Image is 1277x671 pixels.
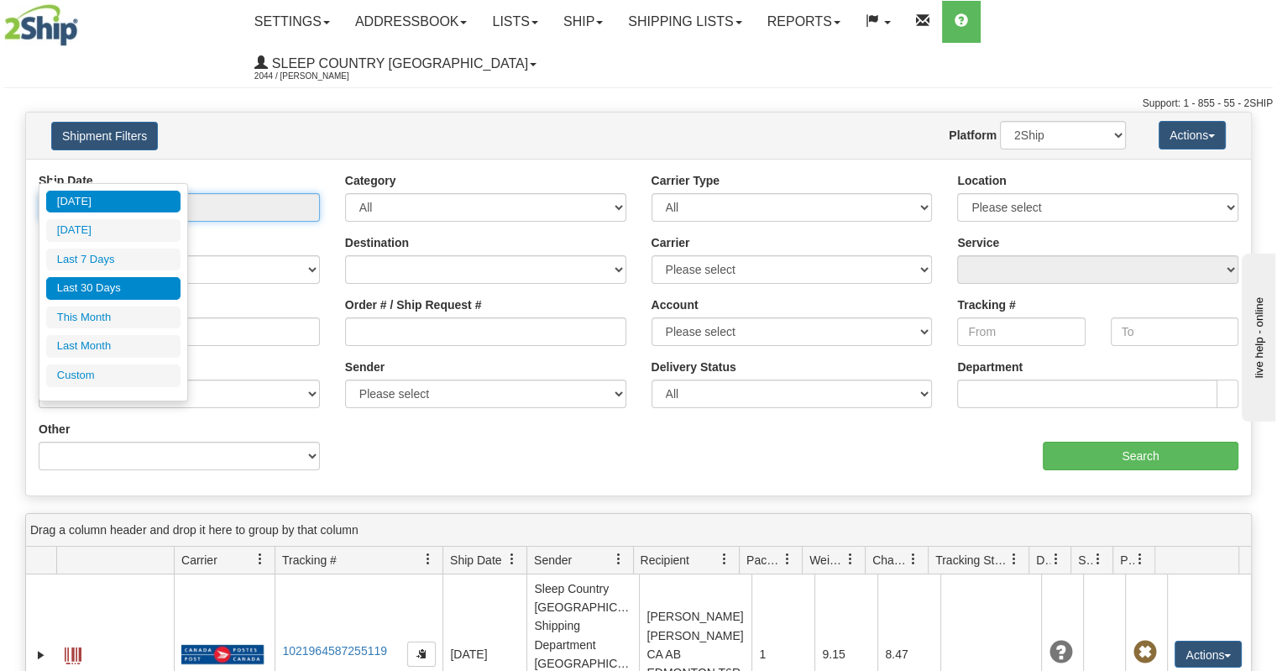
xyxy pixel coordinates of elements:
[957,296,1015,313] label: Tracking #
[407,642,436,667] button: Copy to clipboard
[746,552,782,569] span: Packages
[652,359,736,375] label: Delivery Status
[242,1,343,43] a: Settings
[345,172,396,189] label: Category
[1042,545,1070,574] a: Delivery Status filter column settings
[246,545,275,574] a: Carrier filter column settings
[181,552,217,569] span: Carrier
[836,545,865,574] a: Weight filter column settings
[1036,552,1050,569] span: Delivery Status
[652,234,690,251] label: Carrier
[899,545,928,574] a: Charge filter column settings
[652,172,720,189] label: Carrier Type
[957,172,1006,189] label: Location
[1133,641,1156,664] span: Pickup Not Assigned
[268,56,528,71] span: Sleep Country [GEOGRAPHIC_DATA]
[450,552,501,569] span: Ship Date
[1078,552,1092,569] span: Shipment Issues
[4,4,78,46] img: logo2044.jpg
[498,545,526,574] a: Ship Date filter column settings
[652,296,699,313] label: Account
[51,122,158,150] button: Shipment Filters
[46,249,181,271] li: Last 7 Days
[345,359,385,375] label: Sender
[604,545,633,574] a: Sender filter column settings
[345,296,482,313] label: Order # / Ship Request #
[1159,121,1226,149] button: Actions
[242,43,549,85] a: Sleep Country [GEOGRAPHIC_DATA] 2044 / [PERSON_NAME]
[33,647,50,663] a: Expand
[282,644,387,658] a: 1021964587255119
[534,552,572,569] span: Sender
[46,219,181,242] li: [DATE]
[345,234,409,251] label: Destination
[755,1,853,43] a: Reports
[809,552,845,569] span: Weight
[1126,545,1154,574] a: Pickup Status filter column settings
[1175,641,1242,668] button: Actions
[65,640,81,667] a: Label
[46,191,181,213] li: [DATE]
[282,552,337,569] span: Tracking #
[254,68,380,85] span: 2044 / [PERSON_NAME]
[872,552,908,569] span: Charge
[1084,545,1112,574] a: Shipment Issues filter column settings
[949,127,997,144] label: Platform
[1238,249,1275,421] iframe: chat widget
[39,421,70,438] label: Other
[1000,545,1028,574] a: Tracking Status filter column settings
[615,1,754,43] a: Shipping lists
[710,545,739,574] a: Recipient filter column settings
[46,364,181,387] li: Custom
[551,1,615,43] a: Ship
[935,552,1008,569] span: Tracking Status
[39,172,93,189] label: Ship Date
[1043,442,1238,470] input: Search
[1049,641,1072,664] span: Unknown
[957,317,1085,346] input: From
[46,335,181,358] li: Last Month
[773,545,802,574] a: Packages filter column settings
[4,97,1273,111] div: Support: 1 - 855 - 55 - 2SHIP
[957,359,1023,375] label: Department
[26,514,1251,547] div: grid grouping header
[414,545,442,574] a: Tracking # filter column settings
[1120,552,1134,569] span: Pickup Status
[641,552,689,569] span: Recipient
[46,307,181,329] li: This Month
[343,1,480,43] a: Addressbook
[1111,317,1238,346] input: To
[13,14,155,27] div: live help - online
[957,234,999,251] label: Service
[181,644,264,665] img: 20 - Canada Post
[479,1,550,43] a: Lists
[46,277,181,300] li: Last 30 Days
